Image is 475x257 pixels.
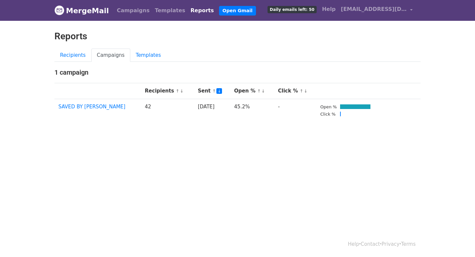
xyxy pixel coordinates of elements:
[152,4,188,17] a: Templates
[54,68,421,76] h4: 1 campaign
[265,3,319,16] a: Daily emails left: 50
[338,3,415,18] a: [EMAIL_ADDRESS][DOMAIN_NAME]
[361,241,380,247] a: Contact
[219,6,256,16] a: Open Gmail
[261,89,265,93] a: ↓
[54,31,421,42] h2: Reports
[320,112,336,117] small: Click %
[212,89,216,93] a: ↑
[268,6,317,13] span: Daily emails left: 50
[257,89,261,93] a: ↑
[341,5,407,13] span: [EMAIL_ADDRESS][DOMAIN_NAME]
[176,89,179,93] a: ↑
[401,241,416,247] a: Terms
[216,88,222,94] a: ↓
[54,5,64,15] img: MergeMail logo
[320,104,337,109] small: Open %
[382,241,399,247] a: Privacy
[230,99,274,122] td: 45.2%
[194,99,230,122] td: [DATE]
[348,241,359,247] a: Help
[188,4,217,17] a: Reports
[304,89,307,93] a: ↓
[54,49,91,62] a: Recipients
[58,104,125,110] a: SAVED BY [PERSON_NAME]
[180,89,184,93] a: ↓
[194,83,230,99] th: Sent
[54,4,109,18] a: MergeMail
[230,83,274,99] th: Open %
[274,99,316,122] td: -
[274,83,316,99] th: Click %
[141,83,194,99] th: Recipients
[319,3,338,16] a: Help
[91,49,130,62] a: Campaigns
[300,89,303,93] a: ↑
[130,49,167,62] a: Templates
[141,99,194,122] td: 42
[114,4,152,17] a: Campaigns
